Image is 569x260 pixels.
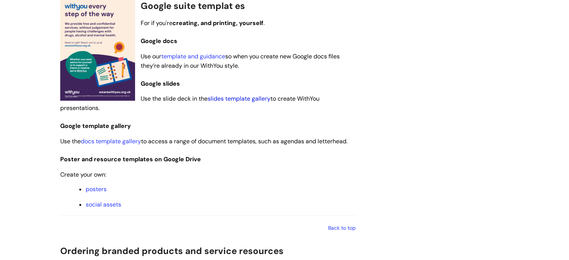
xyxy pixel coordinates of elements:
[172,19,263,27] strong: creating, and printing, yourself
[208,95,270,103] a: slides template gallery
[141,37,177,45] span: Google docs
[60,245,284,257] span: Ordering branded products and service resources
[86,185,107,193] a: posters
[60,155,201,163] span: Poster and resource templates on Google Drive
[328,224,356,231] a: Back to top
[60,137,348,145] span: Use the to access a range of document templates, such as agendas and letterhead.
[161,52,225,60] a: template and guidance
[86,201,121,208] a: social assets
[60,122,131,130] span: Google template gallery
[81,137,141,145] a: docs template gallery
[141,80,180,88] span: Google slides
[60,95,319,112] span: Use the slide deck in the to create WithYou presentations.
[141,52,340,70] span: Use our so when you create new Google docs files they’re already in our WithYou style.
[141,19,264,27] span: For if you're .
[60,171,106,178] span: Create your own:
